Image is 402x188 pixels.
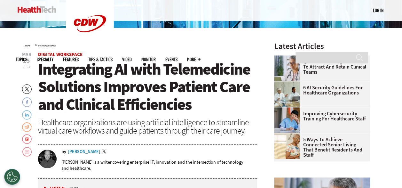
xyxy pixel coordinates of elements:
button: Open Preferences [4,169,20,185]
a: Improving Cybersecurity Training for Healthcare Staff [274,111,366,121]
span: Integrating AI with Telemedicine Solutions Improves Patient Care and Clinical Efficiencies [38,59,250,115]
img: Brian Horowitz [38,150,57,168]
span: Specialty [37,57,53,62]
a: Tips & Tactics [88,57,113,62]
a: nurse studying on computer [274,107,303,112]
img: Doctors meeting in the office [274,81,300,107]
span: Topics [16,57,27,62]
a: MonITor [141,57,156,62]
a: Log in [373,7,383,13]
a: CDW [66,42,114,49]
p: [PERSON_NAME] is a writer covering enterprise IT, innovation and the intersection of technology a... [61,159,257,171]
a: 6 AI Security Guidelines for Healthcare Organizations [274,85,366,95]
img: Home [18,6,56,13]
a: [PERSON_NAME] [68,150,100,154]
a: Networking Solutions for Senior Living [274,133,303,138]
a: doctor on laptop [274,55,303,61]
img: nurse studying on computer [274,107,300,133]
span: More [187,57,201,62]
div: Healthcare organizations are using artificial intelligence to streamline virtual care workflows a... [38,118,257,135]
span: by [61,150,66,154]
img: doctor on laptop [274,55,300,81]
a: Q&A: Customizing AI Tools To Attract and Retain Clinical Teams [274,59,366,75]
a: Twitter [102,150,108,155]
a: Features [63,57,79,62]
a: 5 Ways to Achieve Connected Senior Living That Benefit Residents and Staff [274,137,366,158]
a: Video [122,57,132,62]
div: User menu [373,7,383,14]
div: Cookies Settings [4,169,20,185]
h3: Latest Articles [274,42,370,50]
a: Events [165,57,177,62]
a: Doctors meeting in the office [274,81,303,86]
img: Networking Solutions for Senior Living [274,133,300,159]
